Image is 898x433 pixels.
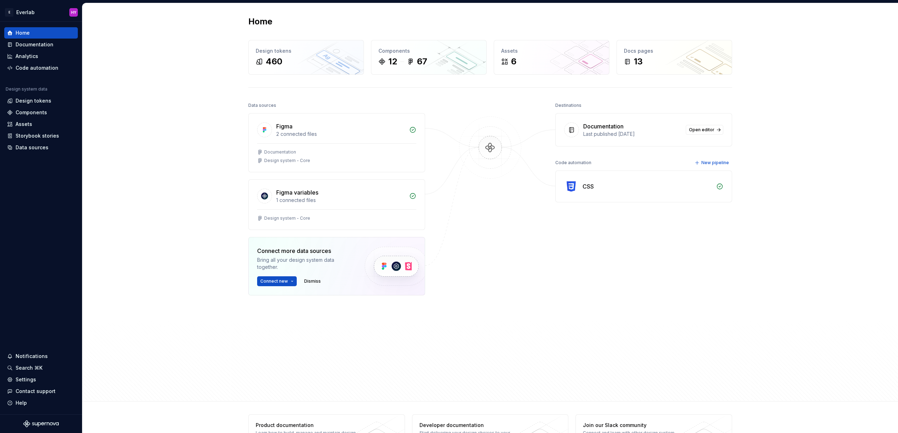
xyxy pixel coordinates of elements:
[4,362,78,374] button: Search ⌘K
[16,29,30,36] div: Home
[257,276,297,286] button: Connect new
[555,100,581,110] div: Destinations
[248,113,425,172] a: Figma2 connected filesDocumentationDesign system - Core
[5,8,13,17] div: E
[248,16,272,27] h2: Home
[634,56,643,67] div: 13
[689,127,714,133] span: Open editor
[304,278,321,284] span: Dismiss
[388,56,397,67] div: 12
[276,122,292,131] div: Figma
[16,388,56,395] div: Contact support
[276,131,405,138] div: 2 connected files
[16,121,32,128] div: Assets
[583,182,594,191] div: CSS
[16,144,48,151] div: Data sources
[494,40,609,75] a: Assets6
[16,64,58,71] div: Code automation
[511,56,516,67] div: 6
[266,56,282,67] div: 460
[501,47,602,54] div: Assets
[16,53,38,60] div: Analytics
[4,95,78,106] a: Design tokens
[248,179,425,230] a: Figma variables1 connected filesDesign system - Core
[419,422,522,429] div: Developer documentation
[257,247,353,255] div: Connect more data sources
[16,109,47,116] div: Components
[417,56,427,67] div: 67
[624,47,725,54] div: Docs pages
[16,132,59,139] div: Storybook stories
[248,100,276,110] div: Data sources
[4,351,78,362] button: Notifications
[371,40,487,75] a: Components1267
[583,131,682,138] div: Last published [DATE]
[23,420,59,427] svg: Supernova Logo
[4,142,78,153] a: Data sources
[693,158,732,168] button: New pipeline
[4,51,78,62] a: Analytics
[4,130,78,142] a: Storybook stories
[16,41,53,48] div: Documentation
[4,386,78,397] button: Contact support
[264,215,310,221] div: Design system - Core
[4,119,78,130] a: Assets
[16,399,27,406] div: Help
[701,160,729,166] span: New pipeline
[264,149,296,155] div: Documentation
[301,276,324,286] button: Dismiss
[257,256,353,271] div: Bring all your design system data together.
[4,62,78,74] a: Code automation
[71,10,76,15] div: HY
[686,125,723,135] a: Open editor
[6,86,47,92] div: Design system data
[256,422,359,429] div: Product documentation
[264,158,310,163] div: Design system - Core
[583,122,624,131] div: Documentation
[4,107,78,118] a: Components
[260,278,288,284] span: Connect new
[583,422,686,429] div: Join our Slack community
[1,5,81,20] button: EEverlabHY
[616,40,732,75] a: Docs pages13
[276,188,318,197] div: Figma variables
[555,158,591,168] div: Code automation
[4,374,78,385] a: Settings
[276,197,405,204] div: 1 connected files
[4,27,78,39] a: Home
[16,353,48,360] div: Notifications
[16,97,51,104] div: Design tokens
[378,47,479,54] div: Components
[16,364,42,371] div: Search ⌘K
[4,397,78,409] button: Help
[256,47,357,54] div: Design tokens
[16,376,36,383] div: Settings
[248,40,364,75] a: Design tokens460
[16,9,35,16] div: Everlab
[4,39,78,50] a: Documentation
